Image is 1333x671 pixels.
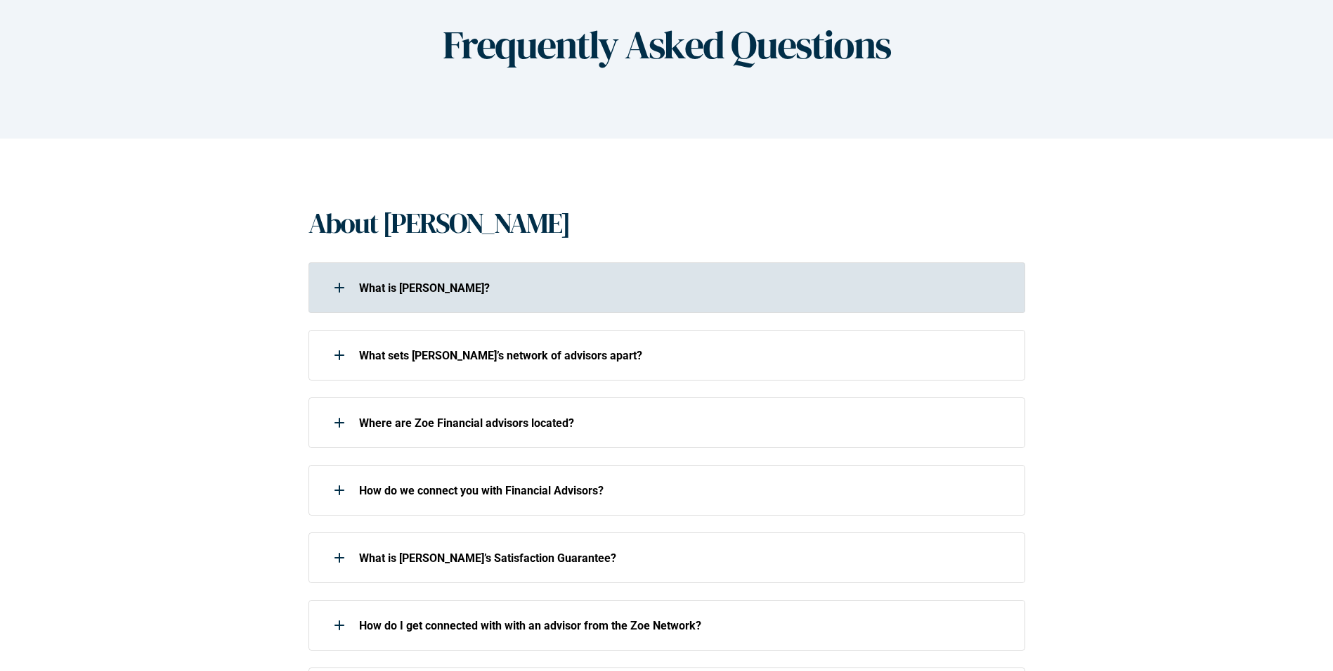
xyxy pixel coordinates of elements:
p: How do I get connected with with an advisor from the Zoe Network? [359,619,1007,632]
p: What is [PERSON_NAME]? [359,281,1007,295]
p: How do we connect you with Financial Advisors? [359,484,1007,497]
p: Where are Zoe Financial advisors located? [359,416,1007,430]
p: What is [PERSON_NAME]’s Satisfaction Guarantee? [359,551,1007,565]
h1: About [PERSON_NAME] [308,206,570,240]
h1: Frequently Asked Questions [443,21,890,68]
p: What sets [PERSON_NAME]’s network of advisors apart? [359,349,1007,362]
